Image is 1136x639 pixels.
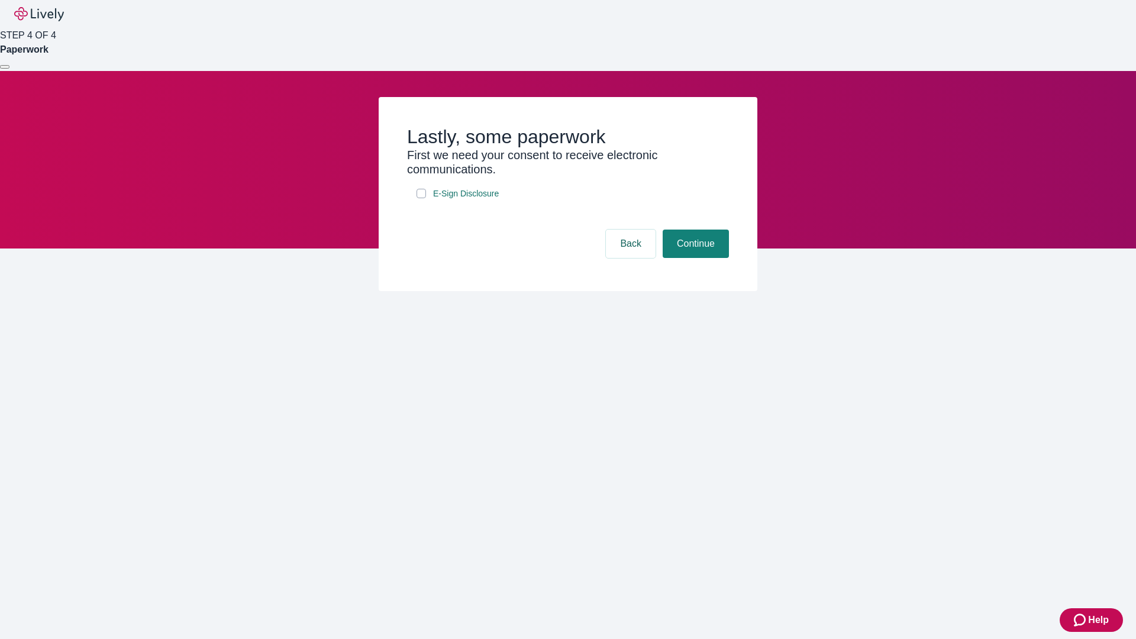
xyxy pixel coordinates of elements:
button: Zendesk support iconHelp [1060,608,1123,632]
span: E-Sign Disclosure [433,188,499,200]
img: Lively [14,7,64,21]
h2: Lastly, some paperwork [407,125,729,148]
button: Continue [663,230,729,258]
button: Back [606,230,656,258]
svg: Zendesk support icon [1074,613,1088,627]
a: e-sign disclosure document [431,186,501,201]
span: Help [1088,613,1109,627]
h3: First we need your consent to receive electronic communications. [407,148,729,176]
